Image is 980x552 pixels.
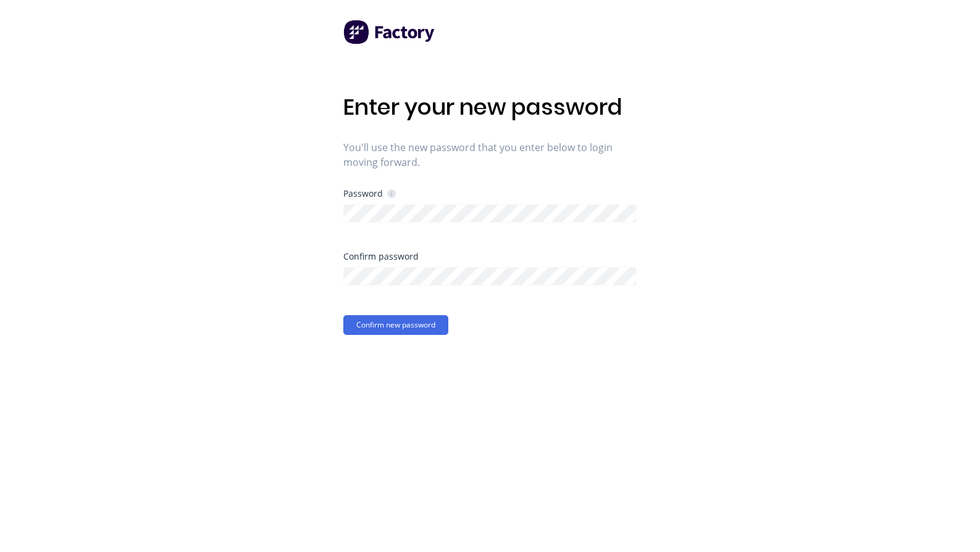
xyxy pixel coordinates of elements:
[343,187,396,199] div: Password
[343,20,436,44] img: Factory
[343,140,637,170] span: You'll use the new password that you enter below to login moving forward.
[343,252,637,261] div: Confirm password
[343,315,448,335] button: Confirm new password
[343,94,637,120] h1: Enter your new password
